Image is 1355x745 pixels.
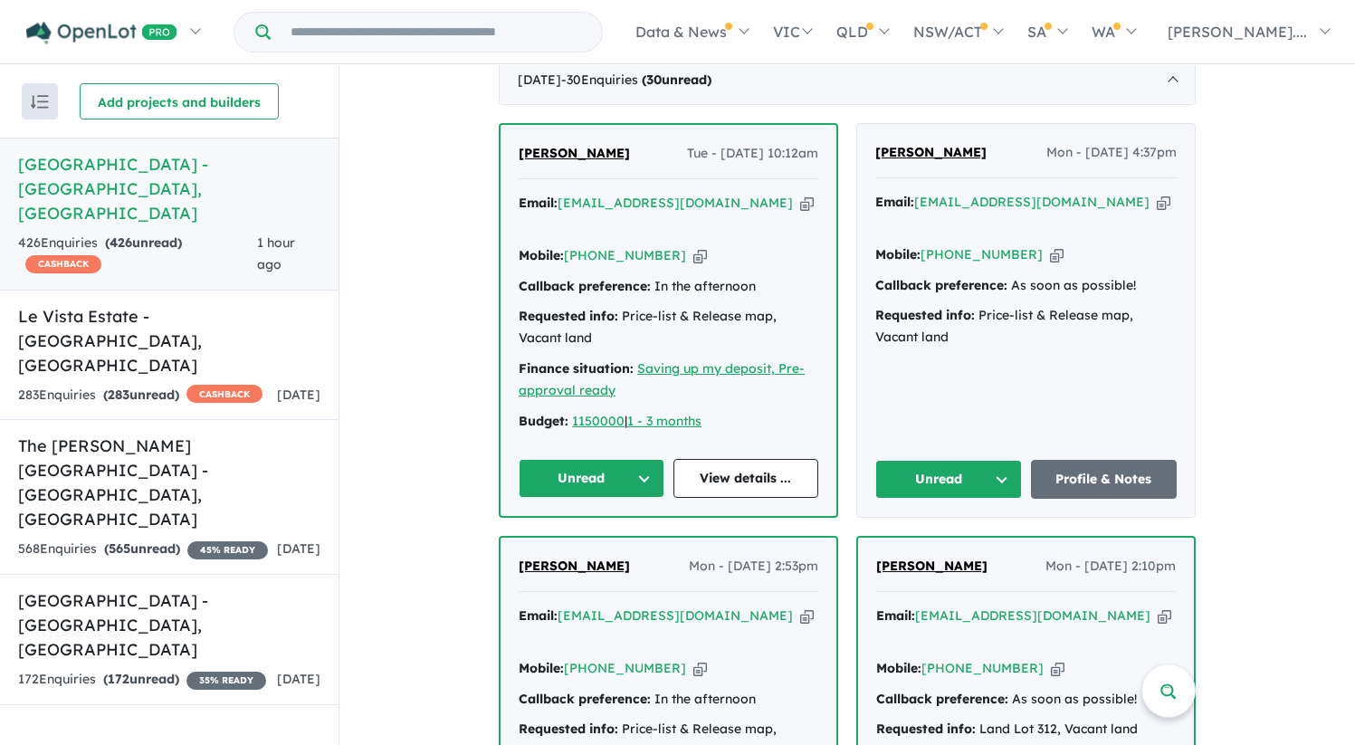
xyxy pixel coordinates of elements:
div: 568 Enquir ies [18,539,268,560]
button: Copy [1050,245,1064,264]
span: [PERSON_NAME] [875,144,987,160]
button: Copy [693,659,707,678]
span: 565 [109,540,130,557]
button: Copy [800,607,814,626]
img: Openlot PRO Logo White [26,22,177,44]
strong: ( unread) [642,72,711,88]
strong: Requested info: [519,721,618,737]
strong: Email: [876,607,915,624]
a: [EMAIL_ADDRESS][DOMAIN_NAME] [558,195,793,211]
a: [PHONE_NUMBER] [921,660,1044,676]
strong: Email: [875,194,914,210]
strong: Mobile: [876,660,921,676]
div: [DATE] [499,55,1196,106]
strong: Finance situation: [519,360,634,377]
div: As soon as possible! [876,689,1176,711]
strong: Budget: [519,413,568,429]
h5: [GEOGRAPHIC_DATA] - [GEOGRAPHIC_DATA] , [GEOGRAPHIC_DATA] [18,152,320,225]
a: [PHONE_NUMBER] [564,247,686,263]
h5: Le Vista Estate - [GEOGRAPHIC_DATA] , [GEOGRAPHIC_DATA] [18,304,320,377]
strong: Callback preference: [519,691,651,707]
button: Copy [1157,193,1170,212]
a: [PERSON_NAME] [875,142,987,164]
input: Try estate name, suburb, builder or developer [274,13,598,52]
span: [PERSON_NAME] [876,558,988,574]
button: Unread [875,460,1022,499]
div: 283 Enquir ies [18,385,262,406]
a: Saving up my deposit, Pre-approval ready [519,360,805,398]
div: In the afternoon [519,276,818,298]
div: As soon as possible! [875,275,1177,297]
span: 426 [110,234,132,251]
strong: Requested info: [876,721,976,737]
a: Profile & Notes [1031,460,1178,499]
a: [EMAIL_ADDRESS][DOMAIN_NAME] [915,607,1150,624]
button: Add projects and builders [80,83,279,119]
a: View details ... [673,459,819,498]
span: Mon - [DATE] 2:53pm [689,556,818,578]
span: Mon - [DATE] 2:10pm [1045,556,1176,578]
strong: Mobile: [519,660,564,676]
div: Price-list & Release map, Vacant land [519,306,818,349]
h5: The [PERSON_NAME][GEOGRAPHIC_DATA] - [GEOGRAPHIC_DATA] , [GEOGRAPHIC_DATA] [18,434,320,531]
a: [PERSON_NAME] [519,143,630,165]
span: [DATE] [277,387,320,403]
span: CASHBACK [186,385,262,403]
span: [DATE] [277,540,320,557]
img: sort.svg [31,95,49,109]
a: [PERSON_NAME] [876,556,988,578]
span: [DATE] [277,671,320,687]
strong: Callback preference: [519,278,651,294]
a: [PERSON_NAME] [519,556,630,578]
div: 172 Enquir ies [18,669,266,691]
strong: ( unread) [105,234,182,251]
strong: Email: [519,607,558,624]
button: Copy [1051,659,1064,678]
span: 283 [108,387,129,403]
div: 426 Enquir ies [18,233,257,276]
strong: Email: [519,195,558,211]
span: CASHBACK [25,255,101,273]
span: 35 % READY [186,672,266,690]
div: In the afternoon [519,689,818,711]
button: Unread [519,459,664,498]
a: [PHONE_NUMBER] [564,660,686,676]
strong: Callback preference: [876,691,1008,707]
strong: ( unread) [103,671,179,687]
a: [EMAIL_ADDRESS][DOMAIN_NAME] [914,194,1150,210]
span: [PERSON_NAME] [519,145,630,161]
span: Mon - [DATE] 4:37pm [1046,142,1177,164]
a: [PHONE_NUMBER] [921,246,1043,263]
span: 1 hour ago [257,234,295,272]
span: - 30 Enquir ies [561,72,711,88]
h5: [GEOGRAPHIC_DATA] - [GEOGRAPHIC_DATA] , [GEOGRAPHIC_DATA] [18,588,320,662]
strong: Callback preference: [875,277,1007,293]
strong: Requested info: [519,308,618,324]
strong: ( unread) [103,387,179,403]
strong: Mobile: [875,246,921,263]
strong: Mobile: [519,247,564,263]
div: Price-list & Release map, Vacant land [875,305,1177,349]
button: Copy [800,194,814,213]
button: Copy [1158,607,1171,626]
span: Tue - [DATE] 10:12am [687,143,818,165]
span: 172 [108,671,129,687]
span: 45 % READY [187,541,268,559]
div: | [519,411,818,433]
span: [PERSON_NAME].... [1168,23,1307,41]
span: [PERSON_NAME] [519,558,630,574]
strong: ( unread) [104,540,180,557]
div: Land Lot 312, Vacant land [876,719,1176,740]
a: 1 - 3 months [627,413,701,429]
a: [EMAIL_ADDRESS][DOMAIN_NAME] [558,607,793,624]
strong: Requested info: [875,307,975,323]
a: 1150000 [572,413,625,429]
button: Copy [693,246,707,265]
span: 30 [646,72,662,88]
